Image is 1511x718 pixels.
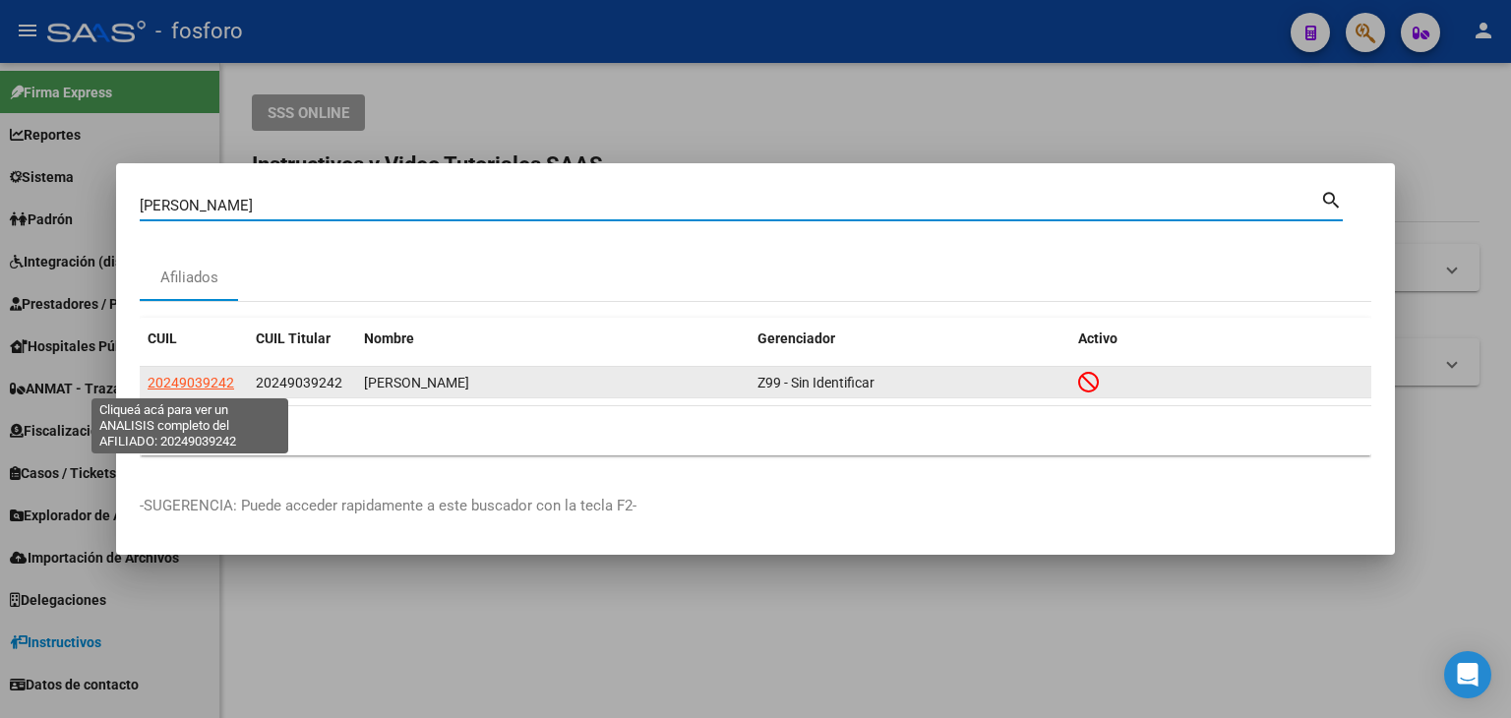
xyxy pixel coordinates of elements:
[1444,651,1491,698] div: Open Intercom Messenger
[364,372,742,394] div: [PERSON_NAME]
[757,330,835,346] span: Gerenciador
[248,318,356,360] datatable-header-cell: CUIL Titular
[356,318,750,360] datatable-header-cell: Nombre
[1320,187,1343,210] mat-icon: search
[750,318,1070,360] datatable-header-cell: Gerenciador
[148,375,234,390] span: 20249039242
[160,267,218,289] div: Afiliados
[757,375,875,390] span: Z99 - Sin Identificar
[256,330,331,346] span: CUIL Titular
[256,375,342,390] span: 20249039242
[140,495,1371,517] p: -SUGERENCIA: Puede acceder rapidamente a este buscador con la tecla F2-
[148,330,177,346] span: CUIL
[1070,318,1371,360] datatable-header-cell: Activo
[364,330,414,346] span: Nombre
[140,406,1371,455] div: 1 total
[1078,330,1118,346] span: Activo
[140,318,248,360] datatable-header-cell: CUIL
